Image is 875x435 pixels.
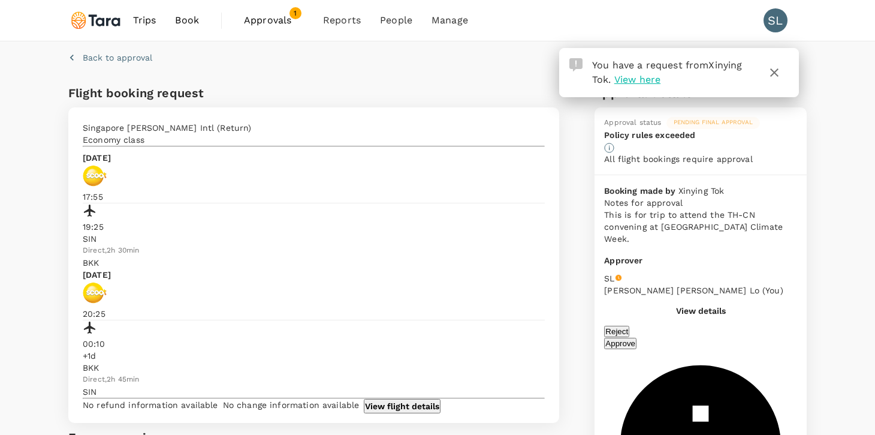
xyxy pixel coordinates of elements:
[83,233,545,245] p: SIN
[83,374,545,386] div: Direct , 2h 45min
[592,59,743,85] span: You have a request from .
[83,245,545,257] div: Direct , 2h 30min
[289,7,301,19] span: 1
[604,326,629,337] button: Reject
[244,13,304,28] span: Approvals
[83,134,545,146] p: Economy class
[83,52,152,64] p: Back to approval
[83,362,545,374] p: BKK
[83,351,96,361] span: +1d
[604,272,614,284] p: SL
[604,117,661,129] div: Approval status
[323,13,361,28] span: Reports
[604,153,797,165] p: All flight bookings require approval
[83,164,107,188] img: TR
[365,400,439,412] p: View flight details
[764,8,787,32] div: SL
[68,7,123,34] img: Tara Climate Ltd
[133,13,156,28] span: Trips
[83,338,545,350] p: 00:10
[223,399,360,411] p: No change information available
[68,83,311,103] h6: Flight booking request
[432,13,468,28] span: Manage
[676,306,726,316] button: View details
[678,185,725,197] p: Xinying Tok
[175,13,199,28] span: Book
[666,118,760,127] span: Pending final approval
[604,254,797,267] p: Approver
[83,191,545,203] p: 17:55
[569,58,583,71] img: Approval Request
[83,269,545,281] p: [DATE]
[83,257,545,269] p: BKK
[83,386,545,398] p: SIN
[83,281,107,305] img: TR
[83,399,218,411] p: No refund information available
[604,198,683,208] span: Notes for approval
[83,308,545,320] p: 20:25
[604,209,797,245] p: This is for trip to attend the TH-CN convening at [GEOGRAPHIC_DATA] Climate Week.
[614,74,660,85] span: View here
[604,185,678,197] p: Booking made by
[380,13,412,28] span: People
[604,129,797,141] p: Policy rules exceeded
[604,284,783,296] p: [PERSON_NAME] [PERSON_NAME] Lo ( You )
[83,221,545,233] p: 19:25
[604,338,636,349] button: Approve
[83,152,545,164] p: [DATE]
[83,122,545,134] p: Singapore [PERSON_NAME] Intl (Return)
